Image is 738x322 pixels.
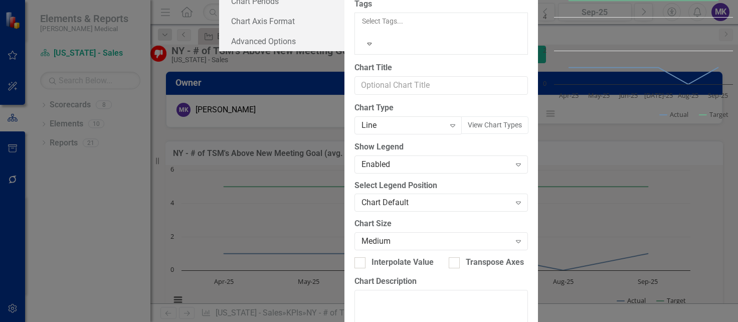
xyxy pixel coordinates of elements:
label: Chart Size [354,218,528,230]
label: Chart Type [354,102,528,114]
div: Interpolate Values [372,257,438,268]
div: Medium [361,236,510,247]
a: Chart Axis Format [219,11,344,31]
label: Select Legend Position [354,180,528,192]
label: Chart Description [354,276,528,287]
button: View chart menu, Chart [543,107,558,121]
div: Chart Default [361,197,510,209]
text: Aug-25 [678,91,698,100]
text: 0 [543,79,546,88]
text: [DATE]-25 [644,91,673,100]
div: Line [361,119,445,131]
text: Jun-25 [618,91,638,100]
text: Sep-25 [708,91,728,100]
text: 4 [543,12,547,21]
label: Chart Title [354,62,528,74]
div: Select Tags... [362,16,520,26]
div: Transpose Axes [466,257,524,268]
a: Advanced Options [219,31,344,51]
text: Apr-25 [559,91,579,100]
input: Optional Chart Title [354,76,528,95]
button: Show Target [699,110,728,119]
label: Show Legend [354,141,528,153]
button: View Chart Types [461,116,528,134]
div: Enabled [361,158,510,170]
text: 2 [543,46,546,55]
button: Show Actual [660,110,688,119]
text: May-25 [588,91,610,100]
